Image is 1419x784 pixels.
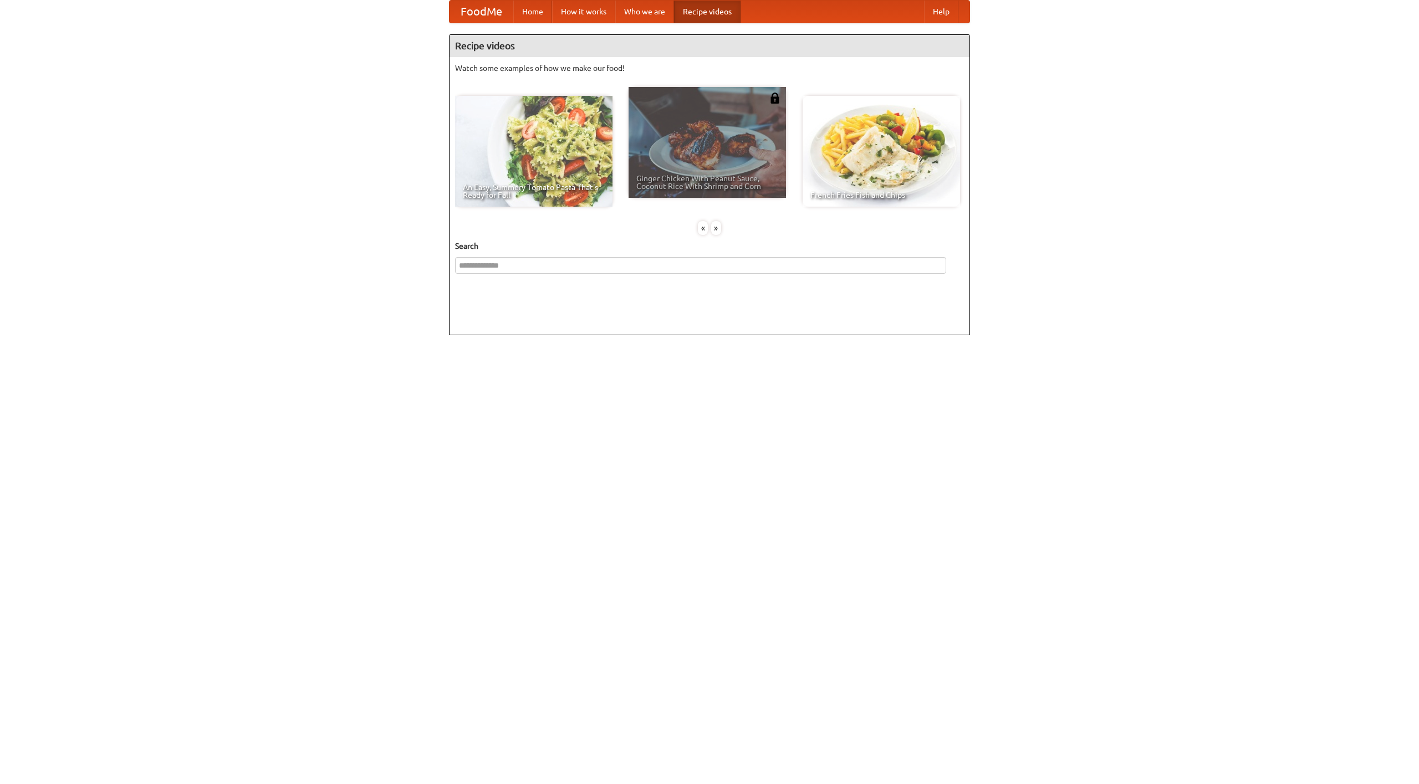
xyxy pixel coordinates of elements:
[463,183,605,199] span: An Easy, Summery Tomato Pasta That's Ready for Fall
[455,63,964,74] p: Watch some examples of how we make our food!
[552,1,615,23] a: How it works
[698,221,708,235] div: «
[615,1,674,23] a: Who we are
[455,96,612,207] a: An Easy, Summery Tomato Pasta That's Ready for Fall
[455,240,964,252] h5: Search
[810,191,952,199] span: French Fries Fish and Chips
[450,1,513,23] a: FoodMe
[513,1,552,23] a: Home
[769,93,780,104] img: 483408.png
[450,35,969,57] h4: Recipe videos
[803,96,960,207] a: French Fries Fish and Chips
[711,221,721,235] div: »
[924,1,958,23] a: Help
[674,1,741,23] a: Recipe videos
